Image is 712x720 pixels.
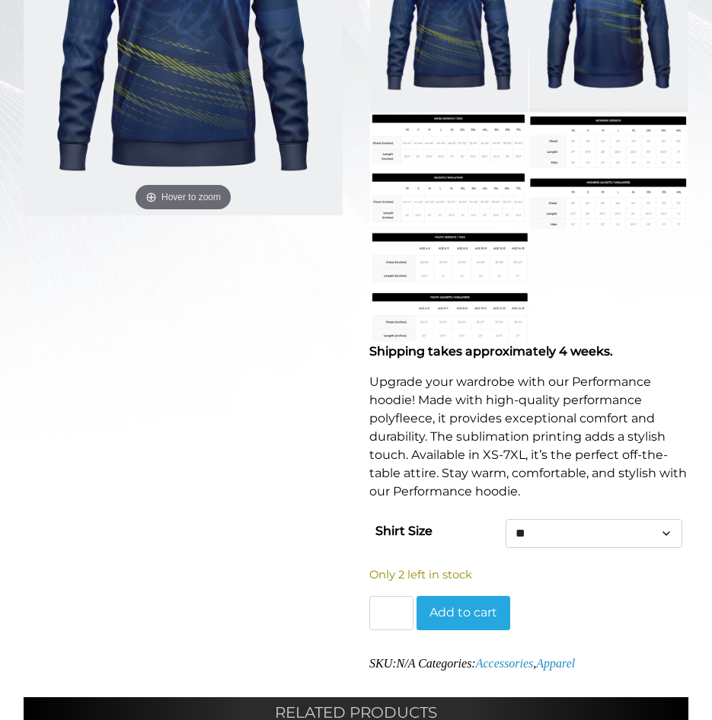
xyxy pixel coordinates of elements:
input: Product quantity [369,596,413,631]
a: Apparel [536,657,575,670]
span: SKU: [369,657,415,670]
strong: Shipping takes approximately 4 weeks. [369,344,613,358]
label: Shirt Size [375,519,433,543]
button: Add to cart [417,596,510,631]
p: Upgrade your wardrobe with our Performance hoodie! Made with high-quality performance polyfleece,... [369,373,688,501]
a: Accessories [476,657,534,670]
span: N/A [397,657,416,670]
p: Only 2 left in stock [369,566,688,583]
span: Categories: , [418,657,575,670]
